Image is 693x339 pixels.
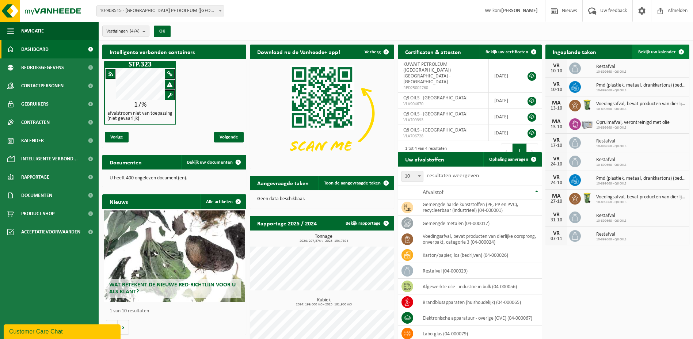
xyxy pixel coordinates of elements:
[596,120,670,126] span: Opruimafval, verontreinigd met olie
[417,263,542,279] td: restafval (04-000029)
[549,236,564,241] div: 07-11
[596,138,627,144] span: Restafval
[254,234,394,243] h3: Tonnage
[423,190,443,195] span: Afvalstof
[102,194,135,209] h2: Nieuws
[596,101,686,107] span: Voedingsafval, bevat producten van dierlijke oorsprong, onverpakt, categorie 3
[324,181,381,186] span: Toon de aangevraagde taken
[596,157,627,163] span: Restafval
[596,213,627,219] span: Restafval
[21,150,78,168] span: Intelligente verbond...
[489,109,520,125] td: [DATE]
[403,127,468,133] span: Q8 OILS - [GEOGRAPHIC_DATA]
[549,212,564,218] div: VR
[401,171,423,182] span: 10
[549,100,564,106] div: MA
[501,144,513,158] button: Previous
[21,113,50,132] span: Contracten
[596,88,686,93] span: 10-899668 - Q8 OILS
[403,133,483,139] span: VLA706728
[181,155,245,169] a: Bekijk uw documenten
[596,237,627,242] span: 10-899668 - Q8 OILS
[549,231,564,236] div: VR
[318,176,393,190] a: Toon de aangevraagde taken
[403,62,451,85] span: KUWAIT PETROLEUM ([GEOGRAPHIC_DATA]) [GEOGRAPHIC_DATA] - [GEOGRAPHIC_DATA]
[501,8,538,14] strong: [PERSON_NAME]
[489,157,528,162] span: Ophaling aanvragen
[549,162,564,167] div: 24-10
[545,45,603,59] h2: Ingeplande taken
[549,87,564,92] div: 10-10
[102,155,149,169] h2: Documenten
[549,119,564,125] div: MA
[21,205,54,223] span: Product Shop
[549,180,564,186] div: 24-10
[549,137,564,143] div: VR
[106,26,140,37] span: Vestigingen
[581,117,593,130] img: PB-LB-0680-HPE-GY-11
[21,223,80,241] span: Acceptatievoorwaarden
[596,176,686,182] span: Pmd (plastiek, metaal, drankkartons) (bedrijven)
[21,95,49,113] span: Gebruikers
[489,125,520,141] td: [DATE]
[596,144,627,149] span: 10-899668 - Q8 OILS
[417,279,542,294] td: afgewerkte olie - industrie in bulk (04-000056)
[596,64,627,70] span: Restafval
[417,310,542,326] td: elektronische apparatuur - overige (OVE) (04-000067)
[596,83,686,88] span: Pmd (plastiek, metaal, drankkartons) (bedrijven)
[21,22,44,40] span: Navigatie
[257,197,387,202] p: Geen data beschikbaar.
[102,45,246,59] h2: Intelligente verbonden containers
[486,50,528,54] span: Bekijk uw certificaten
[106,320,118,335] button: Vorige
[427,173,479,179] label: resultaten weergeven
[402,171,423,182] span: 10
[21,58,64,77] span: Bedrijfsgegevens
[596,194,686,200] span: Voedingsafval, bevat producten van dierlijke oorsprong, onverpakt, categorie 3
[250,216,324,230] h2: Rapportage 2025 / 2024
[596,126,670,130] span: 10-899668 - Q8 OILS
[21,132,44,150] span: Kalender
[403,111,468,117] span: Q8 OILS - [GEOGRAPHIC_DATA]
[187,160,233,165] span: Bekijk uw documenten
[581,99,593,111] img: WB-0140-HPE-GN-50
[254,303,394,306] span: 2024: 199,600 m3 - 2025: 181,960 m3
[97,6,224,16] span: 10-903515 - KUWAIT PETROLEUM (BELGIUM) NV - ANTWERPEN
[596,70,627,74] span: 10-899668 - Q8 OILS
[632,45,689,59] a: Bekijk uw kalender
[254,239,394,243] span: 2024: 207,374 t - 2025: 134,789 t
[21,40,49,58] span: Dashboard
[102,26,149,37] button: Vestigingen(4/4)
[480,45,541,59] a: Bekijk uw certificaten
[105,132,129,142] span: Vorige
[107,111,173,121] h4: afvalstroom niet van toepassing (niet gevaarlijk)
[200,194,245,209] a: Alle artikelen
[21,186,52,205] span: Documenten
[549,218,564,223] div: 31-10
[110,176,239,181] p: U heeft 400 ongelezen document(en).
[596,182,686,186] span: 10-899668 - Q8 OILS
[549,81,564,87] div: VR
[549,175,564,180] div: VR
[398,45,468,59] h2: Certificaten & attesten
[549,193,564,199] div: MA
[130,29,140,34] count: (4/4)
[417,231,542,247] td: voedingsafval, bevat producten van dierlijke oorsprong, onverpakt, categorie 3 (04-000024)
[596,232,627,237] span: Restafval
[104,210,245,302] a: Wat betekent de nieuwe RED-richtlijn voor u als klant?
[489,93,520,109] td: [DATE]
[596,219,627,223] span: 10-899668 - Q8 OILS
[417,199,542,216] td: gemengde harde kunststoffen (PE, PP en PVC), recycleerbaar (industrieel) (04-000001)
[106,61,174,68] h1: STP.323
[417,294,542,310] td: brandblusapparaten (huishoudelijk) (04-000065)
[109,282,236,295] span: Wat betekent de nieuwe RED-richtlijn voor u als klant?
[250,59,394,167] img: Download de VHEPlus App
[403,95,468,101] span: Q8 OILS - [GEOGRAPHIC_DATA]
[118,320,129,335] button: Volgende
[596,200,686,205] span: 10-899668 - Q8 OILS
[483,152,541,167] a: Ophaling aanvragen
[581,192,593,204] img: WB-0140-HPE-GN-50
[596,107,686,111] span: 10-899668 - Q8 OILS
[513,144,527,158] button: 1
